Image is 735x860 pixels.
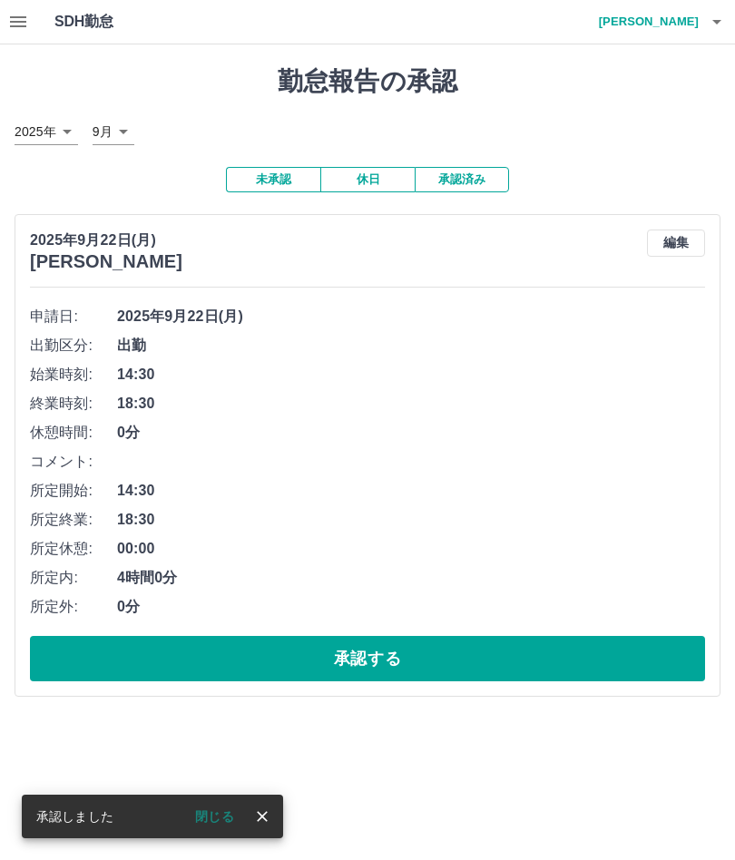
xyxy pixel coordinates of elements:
[647,230,705,257] button: 編集
[30,422,117,444] span: 休憩時間:
[30,480,117,502] span: 所定開始:
[36,800,113,833] div: 承認しました
[30,306,117,327] span: 申請日:
[30,509,117,531] span: 所定終業:
[15,119,78,145] div: 2025年
[30,596,117,618] span: 所定外:
[226,167,320,192] button: 未承認
[117,480,705,502] span: 14:30
[30,567,117,589] span: 所定内:
[320,167,415,192] button: 休日
[117,393,705,415] span: 18:30
[117,596,705,618] span: 0分
[117,335,705,357] span: 出勤
[30,230,182,251] p: 2025年9月22日(月)
[117,306,705,327] span: 2025年9月22日(月)
[30,538,117,560] span: 所定休憩:
[117,422,705,444] span: 0分
[117,509,705,531] span: 18:30
[30,364,117,386] span: 始業時刻:
[117,364,705,386] span: 14:30
[30,335,117,357] span: 出勤区分:
[30,636,705,681] button: 承認する
[30,251,182,272] h3: [PERSON_NAME]
[93,119,134,145] div: 9月
[117,538,705,560] span: 00:00
[415,167,509,192] button: 承認済み
[249,803,276,830] button: close
[181,803,249,830] button: 閉じる
[30,451,117,473] span: コメント:
[30,393,117,415] span: 終業時刻:
[117,567,705,589] span: 4時間0分
[15,66,720,97] h1: 勤怠報告の承認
